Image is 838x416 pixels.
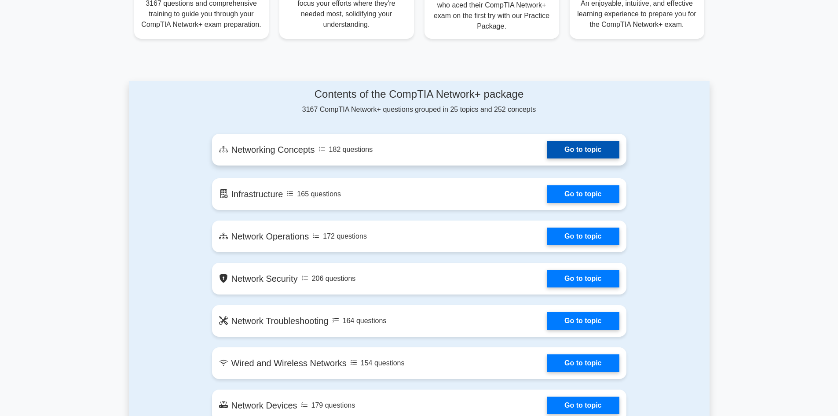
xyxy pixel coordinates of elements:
a: Go to topic [547,397,619,414]
a: Go to topic [547,312,619,330]
div: 3167 CompTIA Network+ questions grouped in 25 topics and 252 concepts [212,88,626,115]
a: Go to topic [547,185,619,203]
a: Go to topic [547,270,619,287]
h4: Contents of the CompTIA Network+ package [212,88,626,101]
a: Go to topic [547,354,619,372]
a: Go to topic [547,228,619,245]
a: Go to topic [547,141,619,158]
